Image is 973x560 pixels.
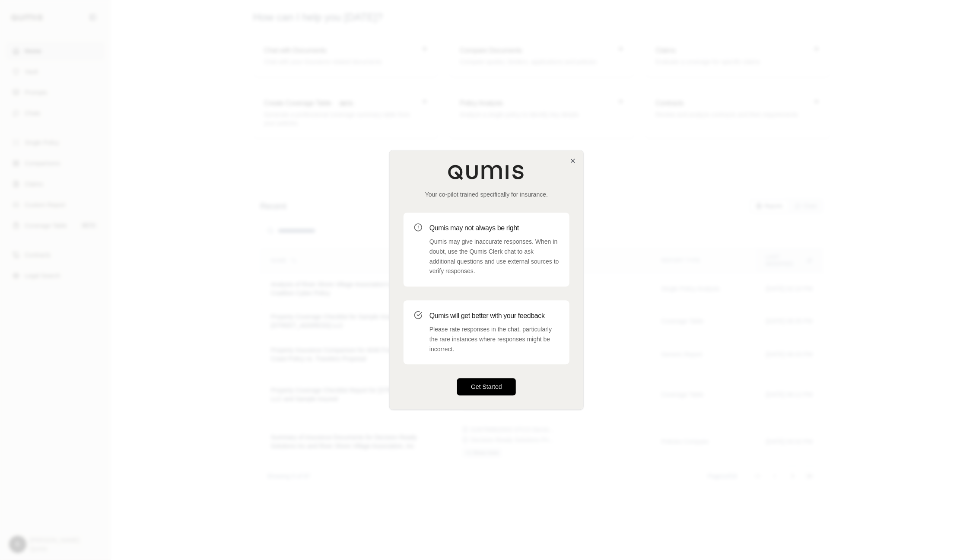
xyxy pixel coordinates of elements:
p: Please rate responses in the chat, particularly the rare instances where responses might be incor... [429,325,559,354]
h3: Qumis may not always be right [429,223,559,233]
p: Your co-pilot trained specifically for insurance. [404,190,569,199]
img: Qumis Logo [448,164,525,180]
h3: Qumis will get better with your feedback [429,311,559,321]
p: Qumis may give inaccurate responses. When in doubt, use the Qumis Clerk chat to ask additional qu... [429,237,559,276]
button: Get Started [457,379,516,396]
